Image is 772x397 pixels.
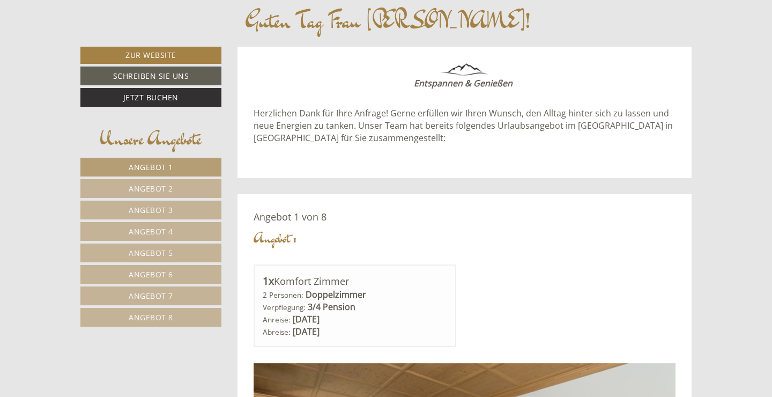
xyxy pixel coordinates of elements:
[306,289,366,300] b: Doppelzimmer
[263,302,306,312] small: Verpflegung:
[129,226,173,237] span: Angebot 4
[129,312,173,322] span: Angebot 8
[254,210,326,223] span: Angebot 1 von 8
[246,9,530,33] h1: Guten Tag Frau [PERSON_NAME]!
[191,8,231,26] div: [DATE]
[129,183,173,194] span: Angebot 2
[80,88,221,107] a: Jetzt buchen
[263,327,291,337] small: Abreise:
[129,269,173,280] span: Angebot 6
[129,291,173,301] span: Angebot 7
[80,67,221,85] a: Schreiben Sie uns
[80,126,221,152] div: Unsere Angebote
[16,52,179,60] small: 11:26
[358,283,422,302] button: Senden
[80,47,221,64] a: Zur Website
[263,290,303,300] small: 2 Personen:
[263,274,274,288] b: 1x
[263,274,448,289] div: Komfort Zimmer
[263,314,291,325] small: Anreise:
[308,301,355,313] b: 3/4 Pension
[129,248,173,258] span: Angebot 5
[293,326,320,337] b: [DATE]
[8,29,184,62] div: Guten Tag, wie können wir Ihnen helfen?
[129,205,173,215] span: Angebot 3
[16,31,179,40] div: [GEOGRAPHIC_DATA]
[293,313,320,325] b: [DATE]
[254,229,296,248] div: Angebot 1
[129,162,173,172] span: Angebot 1
[414,77,513,89] strong: Entspannen & Genießen
[254,95,676,144] p: Herzlichen Dank für Ihre Anfrage! Gerne erfüllen wir Ihren Wunsch, den Alltag hinter sich zu lass...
